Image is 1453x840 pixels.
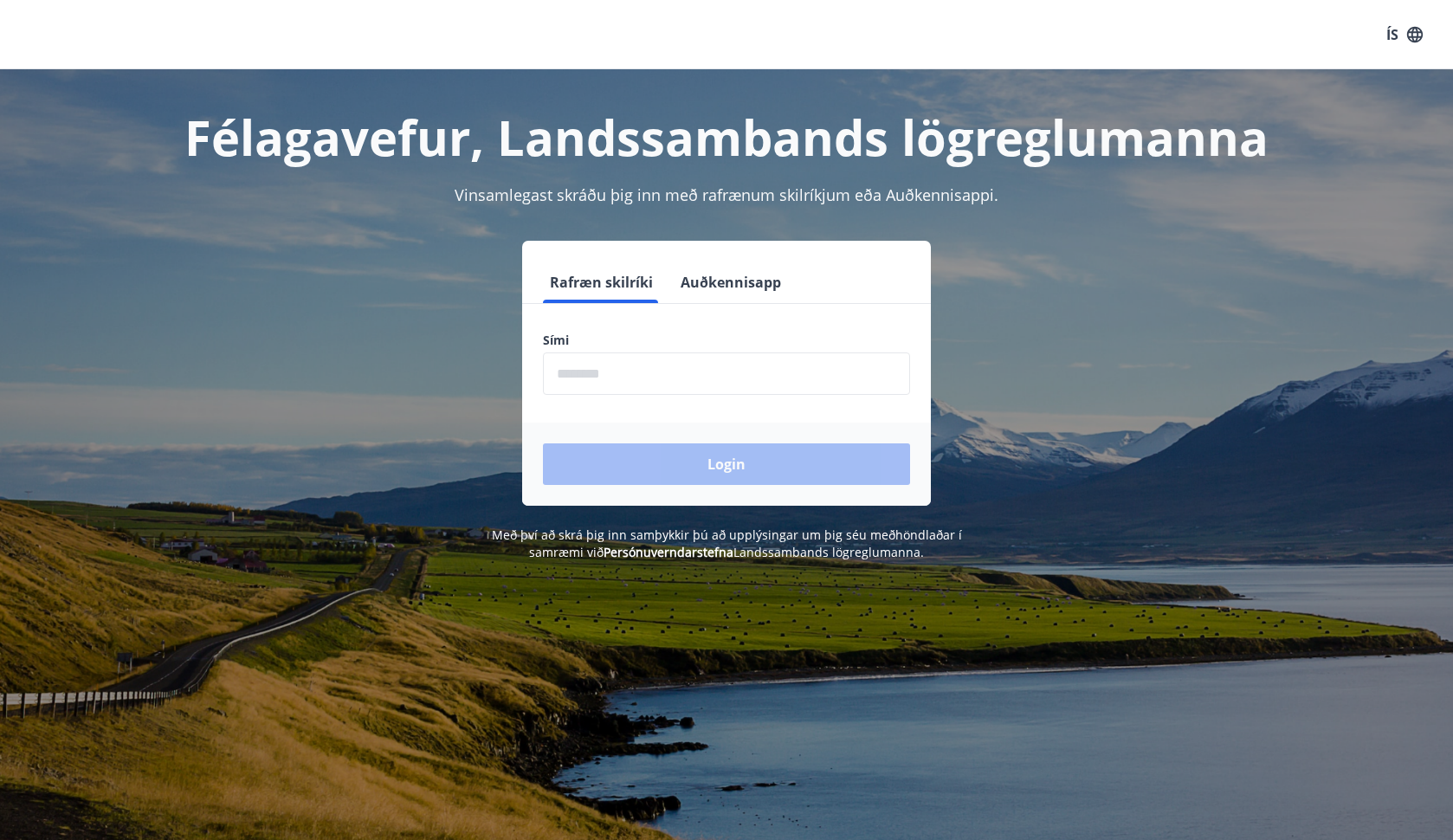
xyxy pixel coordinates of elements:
[604,544,733,560] a: Persónuverndarstefna
[492,527,962,560] span: Með því að skrá þig inn samþykkir þú að upplýsingar um þig séu meðhöndlaðar í samræmi við Landssa...
[543,332,910,349] label: Sími
[124,104,1329,170] h1: Félagavefur, Landssambands lögreglumanna
[1377,19,1432,50] button: ÍS
[674,262,788,303] button: Auðkennisapp
[455,184,998,205] span: Vinsamlegast skráðu þig inn með rafrænum skilríkjum eða Auðkennisappi.
[543,262,660,303] button: Rafræn skilríki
